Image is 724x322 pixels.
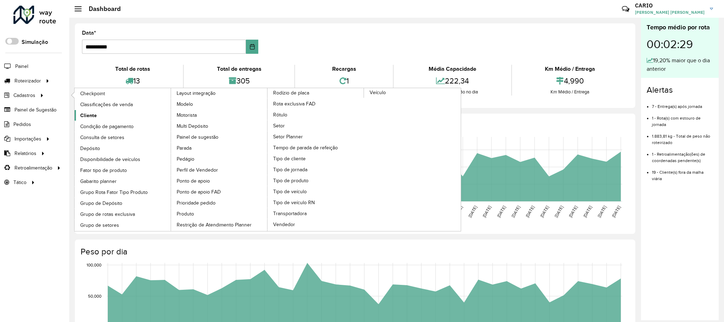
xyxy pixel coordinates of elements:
[267,88,461,231] a: Veículo
[652,164,713,182] li: 19 - Cliente(s) fora da malha viária
[273,100,316,108] span: Rota exclusiva FAD
[647,32,713,56] div: 00:02:29
[84,73,181,88] div: 13
[514,88,626,96] div: Km Médio / Entrega
[496,205,506,218] text: [DATE]
[525,205,535,218] text: [DATE]
[186,73,293,88] div: 305
[80,178,117,185] span: Gabarito planner
[177,144,192,152] span: Parada
[177,100,193,108] span: Modelo
[80,200,122,207] span: Grupo de Depósito
[554,205,564,218] text: [DATE]
[80,90,105,97] span: Checkpoint
[177,111,197,119] span: Motorista
[171,88,364,231] a: Rodízio de placa
[14,106,57,114] span: Painel de Sugestão
[273,221,295,228] span: Vendedor
[171,197,268,208] a: Prioridade pedido
[611,205,621,218] text: [DATE]
[22,38,48,46] label: Simulação
[267,120,364,131] a: Setor
[14,150,36,157] span: Relatórios
[171,143,268,153] a: Parada
[582,205,593,218] text: [DATE]
[246,40,258,54] button: Choose Date
[539,205,549,218] text: [DATE]
[80,134,124,141] span: Consulta de setores
[647,56,713,73] div: 19,20% maior que o dia anterior
[75,110,171,121] a: Cliente
[273,199,315,206] span: Tipo de veículo RN
[80,167,127,174] span: Fator tipo de produto
[75,154,171,165] a: Disponibilidade de veículos
[75,132,171,143] a: Consulta de setores
[80,112,97,119] span: Cliente
[171,219,268,230] a: Restrição de Atendimento Planner
[171,110,268,120] a: Motorista
[177,177,210,185] span: Ponto de apoio
[80,189,148,196] span: Grupo Rota Fator Tipo Produto
[514,73,626,88] div: 4,990
[75,187,171,197] a: Grupo Rota Fator Tipo Produto
[171,154,268,164] a: Pedágio
[75,99,171,110] a: Classificações de venda
[647,23,713,32] div: Tempo médio por rota
[177,166,218,174] span: Perfil de Vendedor
[177,90,216,97] span: Layout integração
[267,109,364,120] a: Rótulo
[514,65,626,73] div: Km Médio / Entrega
[267,219,364,230] a: Vendedor
[647,85,713,95] h4: Alertas
[75,220,171,230] a: Grupo de setores
[82,29,96,37] label: Data
[177,210,194,218] span: Produto
[267,197,364,208] a: Tipo de veículo RN
[395,65,510,73] div: Média Capacidade
[75,198,171,208] a: Grupo de Depósito
[267,208,364,219] a: Transportadora
[273,188,307,195] span: Tipo de veículo
[467,205,478,218] text: [DATE]
[80,145,100,152] span: Depósito
[267,175,364,186] a: Tipo de produto
[13,121,31,128] span: Pedidos
[177,122,208,130] span: Multi Depósito
[568,205,578,218] text: [DATE]
[88,294,101,298] text: 50,000
[87,263,101,267] text: 100,000
[171,132,268,142] a: Painel de sugestão
[273,133,303,140] span: Setor Planner
[80,211,135,218] span: Grupo de rotas exclusiva
[267,98,364,109] a: Rota exclusiva FAD
[80,123,134,130] span: Condição de pagamento
[171,208,268,219] a: Produto
[13,92,35,99] span: Cadastros
[267,142,364,153] a: Tempo de parada de refeição
[75,165,171,176] a: Fator tipo de produto
[171,99,268,109] a: Modelo
[482,205,492,218] text: [DATE]
[75,121,171,132] a: Condição de pagamento
[177,199,216,207] span: Prioridade pedido
[652,128,713,146] li: 1.883,81 kg - Total de peso não roteirizado
[511,205,521,218] text: [DATE]
[273,166,307,173] span: Tipo de jornada
[75,209,171,219] a: Grupo de rotas exclusiva
[80,156,140,163] span: Disponibilidade de veículos
[81,247,628,257] h4: Peso por dia
[171,165,268,175] a: Perfil de Vendedor
[177,155,194,163] span: Pedágio
[370,89,386,96] span: Veículo
[177,133,218,141] span: Painel de sugestão
[177,221,252,229] span: Restrição de Atendimento Planner
[14,164,52,172] span: Retroalimentação
[597,205,607,218] text: [DATE]
[395,73,510,88] div: 222,34
[635,2,705,9] h3: CARIO
[297,73,391,88] div: 1
[652,98,713,110] li: 7 - Entrega(s) após jornada
[652,110,713,128] li: 1 - Rota(s) com estouro de jornada
[15,63,28,70] span: Painel
[75,176,171,186] a: Gabarito planner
